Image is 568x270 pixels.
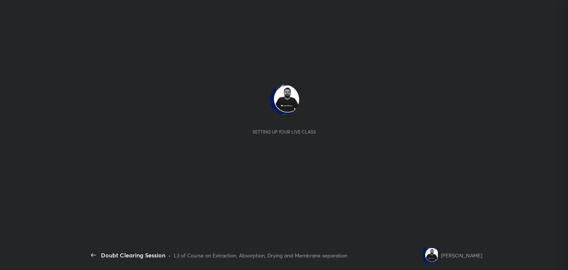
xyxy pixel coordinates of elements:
div: Doubt Clearing Session [101,251,165,260]
div: • [168,252,171,259]
div: L3 of Course on Extraction, Absorption, Drying and Membrane separation [174,252,347,259]
img: 06bb0d84a8f94ea8a9cc27b112cd422f.jpg [423,248,438,263]
div: [PERSON_NAME] [441,252,482,259]
img: 06bb0d84a8f94ea8a9cc27b112cd422f.jpg [270,85,299,114]
div: Setting up your live class [253,129,316,135]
